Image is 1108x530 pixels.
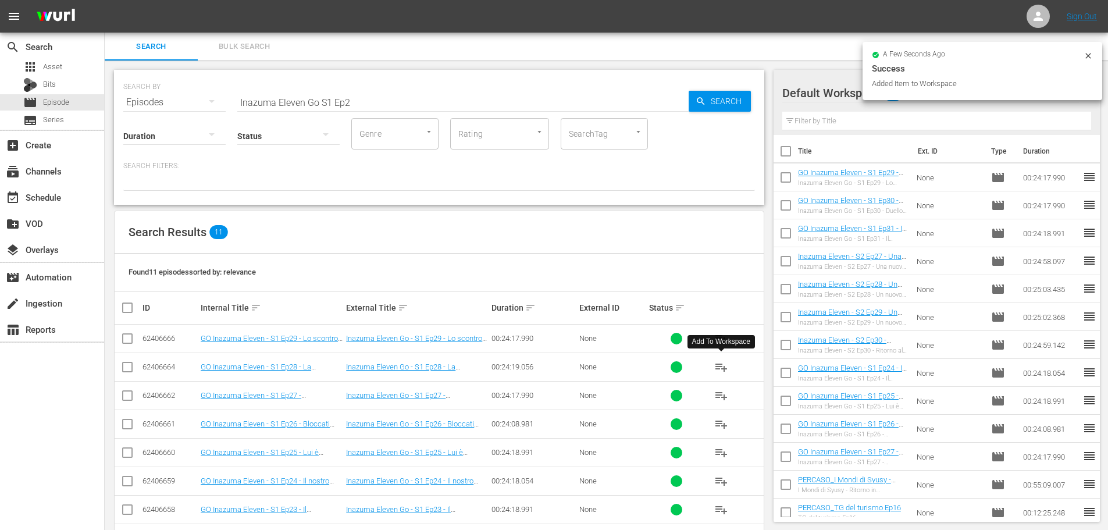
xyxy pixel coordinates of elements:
button: Open [534,126,545,137]
div: None [579,391,646,400]
td: 00:24:18.991 [1018,387,1082,415]
span: reorder [1082,365,1096,379]
a: GO Inazuma Eleven - S1 Ep25 - Lui è tornato! [798,392,903,409]
td: None [912,443,986,471]
span: Episode [991,310,1005,324]
span: reorder [1082,310,1096,323]
a: Inazuma Eleven - S2 Ep27 - Una nuova partita [798,252,906,269]
div: Inazuma Eleven - S2 Ep27 - Una nuova partita [798,263,908,271]
span: reorder [1082,421,1096,435]
div: Inazuma Eleven Go - S1 Ep30 - Duello di strategie [798,207,908,215]
span: Schedule [6,191,20,205]
div: Default Workspace [782,77,1079,109]
div: None [579,362,646,371]
span: Episode [43,97,69,108]
div: TG del turismo Ep16 [798,514,901,522]
td: None [912,247,986,275]
th: Ext. ID [911,135,985,168]
td: 00:24:59.142 [1018,331,1082,359]
div: 00:24:18.991 [491,448,575,457]
span: sort [675,303,685,313]
a: GO Inazuma Eleven - S1 Ep26 - Bloccati [PERSON_NAME] [201,419,334,437]
span: sort [525,303,536,313]
a: GO Inazuma Eleven - S1 Ep31 - Il Grande Samurai Musashi [798,224,907,241]
span: reorder [1082,505,1096,519]
td: None [912,331,986,359]
span: playlist_add [714,389,728,403]
div: Bits [23,78,37,92]
span: Series [43,114,64,126]
div: 00:24:17.990 [491,391,575,400]
span: Create [6,138,20,152]
span: Episode [991,282,1005,296]
td: 00:24:08.981 [1018,415,1082,443]
div: None [579,419,646,428]
span: Channels [6,165,20,179]
div: Inazuma Eleven - S2 Ep28 - Un nuovo compagno di squadra [798,291,908,298]
button: playlist_add [707,467,735,495]
td: 00:55:09.007 [1018,471,1082,499]
th: Title [798,135,911,168]
div: Added Item to Workspace [872,78,1081,90]
th: Duration [1016,135,1086,168]
span: reorder [1082,449,1096,463]
div: 62406666 [142,334,197,343]
div: Add To Workspace [692,337,750,347]
div: 00:24:19.056 [491,362,575,371]
span: reorder [1082,170,1096,184]
a: GO Inazuma Eleven - S1 Ep23 - Il [PERSON_NAME] stadio Turbina [201,505,311,522]
button: playlist_add [707,410,735,438]
span: Bulk Search [205,40,284,54]
span: VOD [6,217,20,231]
div: Inazuma Eleven Go - S1 Ep25 - Lui è tornato! [798,403,908,410]
span: Episode [991,366,1005,380]
span: 92 [883,82,902,106]
a: Inazuma Eleven Go - S1 Ep29 - Lo scontro con [PERSON_NAME] [346,334,487,351]
span: Search [6,40,20,54]
div: None [579,334,646,343]
div: 00:24:18.991 [491,505,575,514]
div: 00:24:08.981 [491,419,575,428]
span: reorder [1082,393,1096,407]
a: Inazuma Eleven Go - S1 Ep23 - Il [PERSON_NAME] stadio Turbina [346,505,455,522]
div: 00:24:18.054 [491,476,575,485]
a: GO Inazuma Eleven - S1 Ep28 - La preoccupazione dell'allenatore [PERSON_NAME] [201,362,316,389]
div: None [579,505,646,514]
div: Duration [491,301,575,315]
button: playlist_add [707,496,735,524]
td: 00:24:18.054 [1018,359,1082,387]
div: 62406662 [142,391,197,400]
button: playlist_add [707,382,735,410]
td: 00:25:03.435 [1018,275,1082,303]
span: playlist_add [714,474,728,488]
button: playlist_add [707,439,735,467]
button: playlist_add [707,353,735,381]
div: 62406664 [142,362,197,371]
a: Sign Out [1067,12,1097,21]
td: 00:24:58.097 [1018,247,1082,275]
div: 62406658 [142,505,197,514]
span: Series [23,113,37,127]
span: Episode [991,506,1005,520]
div: Internal Title [201,301,343,315]
td: None [912,415,986,443]
div: Inazuma Eleven Go - S1 Ep26 - Bloccati [PERSON_NAME] [798,431,908,438]
span: Episode [991,254,1005,268]
td: 00:25:02.368 [1018,303,1082,331]
div: 62406661 [142,419,197,428]
div: Inazuma Eleven Go - S1 Ep29 - Lo scontro con [PERSON_NAME] [798,179,908,187]
a: Inazuma Eleven - S2 Ep30 - Ritorno alla [GEOGRAPHIC_DATA] [798,336,907,353]
div: External ID [579,303,646,312]
a: GO Inazuma Eleven - S1 Ep24 - Il nostro calcio rinasce [201,476,334,494]
div: Inazuma Eleven - S2 Ep30 - Ritorno alla [GEOGRAPHIC_DATA] [798,347,908,354]
div: I Mondi di Syusy - Ritorno in [GEOGRAPHIC_DATA] 1 [798,486,908,494]
td: None [912,303,986,331]
td: None [912,275,986,303]
div: 62406660 [142,448,197,457]
a: PERCASO_TG del turismo Ep16 [798,503,901,512]
span: reorder [1082,254,1096,268]
span: Bits [43,79,56,90]
span: a few seconds ago [883,50,945,59]
div: Inazuma Eleven Go - S1 Ep31 - Il Grande Samurai Musashi [798,235,908,243]
a: GO Inazuma Eleven - S1 Ep29 - Lo scontro con [PERSON_NAME] [201,334,343,351]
